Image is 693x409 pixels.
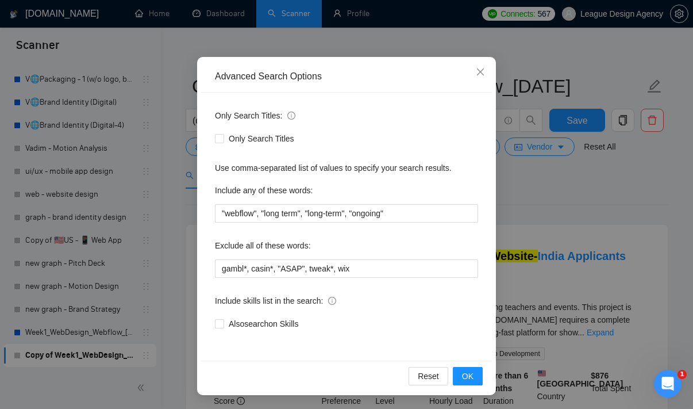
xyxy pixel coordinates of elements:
span: Include skills list in the search: [215,295,336,307]
span: OK [462,370,473,383]
span: 1 [677,370,687,379]
span: Only Search Titles [224,132,299,145]
button: Reset [409,367,448,385]
span: Also search on Skills [224,318,303,330]
span: info-circle [328,297,336,305]
span: info-circle [287,112,295,120]
button: OK [453,367,483,385]
span: Only Search Titles: [215,109,295,122]
iframe: Intercom live chat [654,370,682,397]
span: Reset [418,370,439,383]
label: Include any of these words: [215,181,313,200]
span: close [476,67,485,77]
button: Close [465,57,496,88]
label: Exclude all of these words: [215,236,311,255]
div: Advanced Search Options [215,70,478,83]
div: Use comma-separated list of values to specify your search results. [215,162,478,174]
